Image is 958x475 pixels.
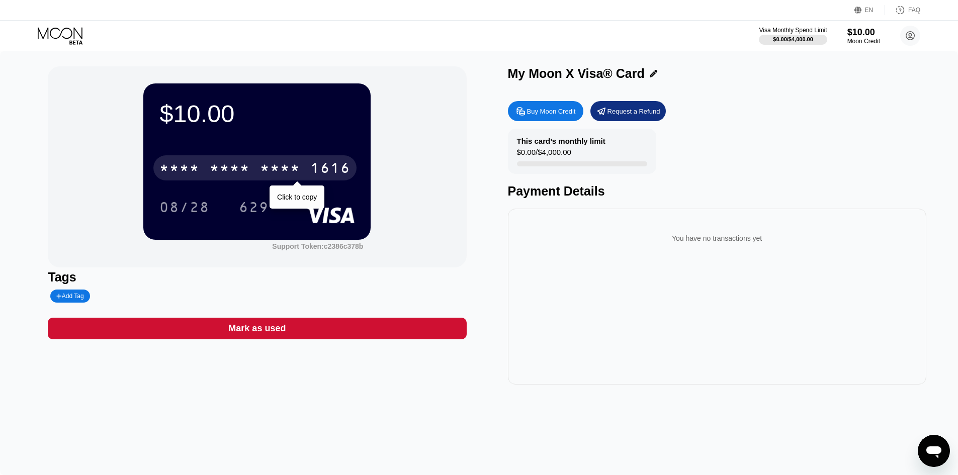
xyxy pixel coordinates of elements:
[759,27,827,45] div: Visa Monthly Spend Limit$0.00/$4,000.00
[865,7,874,14] div: EN
[272,242,363,250] div: Support Token:c2386c378b
[231,195,277,220] div: 629
[310,161,351,177] div: 1616
[48,318,466,339] div: Mark as used
[918,435,950,467] iframe: Nút để khởi chạy cửa sổ nhắn tin
[272,242,363,250] div: Support Token: c2386c378b
[854,5,885,15] div: EN
[48,270,466,284] div: Tags
[50,290,90,303] div: Add Tag
[516,224,918,252] div: You have no transactions yet
[508,101,583,121] div: Buy Moon Credit
[759,27,827,34] div: Visa Monthly Spend Limit
[228,323,286,334] div: Mark as used
[517,148,571,161] div: $0.00 / $4,000.00
[885,5,920,15] div: FAQ
[773,36,813,42] div: $0.00 / $4,000.00
[56,293,83,300] div: Add Tag
[508,184,926,199] div: Payment Details
[590,101,666,121] div: Request a Refund
[159,201,210,217] div: 08/28
[847,38,880,45] div: Moon Credit
[527,107,576,116] div: Buy Moon Credit
[847,27,880,38] div: $10.00
[908,7,920,14] div: FAQ
[517,137,605,145] div: This card’s monthly limit
[159,100,355,128] div: $10.00
[239,201,269,217] div: 629
[277,193,317,201] div: Click to copy
[607,107,660,116] div: Request a Refund
[847,27,880,45] div: $10.00Moon Credit
[508,66,645,81] div: My Moon X Visa® Card
[152,195,217,220] div: 08/28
